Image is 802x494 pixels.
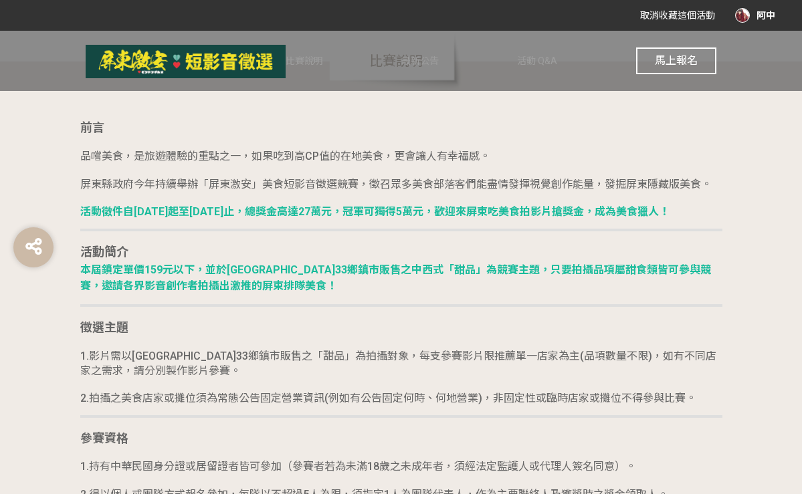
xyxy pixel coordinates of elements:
[640,10,715,21] span: 取消收藏這個活動
[80,460,636,473] span: 1.持有中華民國身分證或居留證者皆可參加（參賽者若為未滿18歲之未成年者，須經法定監護人或代理人簽名同意）。
[80,320,128,334] strong: 徵選主題
[286,31,323,91] a: 比賽說明
[80,178,712,191] span: 屏東縣政府今年持續舉辦「屏東激安」美食短影音徵選競賽，徵召眾多美食部落客們能盡情發揮視覺創作能量，發掘屏東隱藏版美食。
[80,431,128,445] strong: 參賽資格
[517,31,557,91] a: 活動 Q&A
[636,47,716,74] button: 馬上報名
[80,263,711,292] strong: 本屆鎖定單價159元以下，並於[GEOGRAPHIC_DATA]33鄉鎮市販售之中西式「甜品」為競賽主題，只要拍攝品項屬甜食類皆可參與競賽，邀請各界影音創作者拍攝出激推的屏東排隊美食！
[80,350,716,377] span: 1.影片需以[GEOGRAPHIC_DATA]33鄉鎮市販售之「甜品」為拍攝對象，每支參賽影片限推薦單一店家為主(品項數量不限)，如有不同店家之需求，請分別製作影片參賽。
[401,31,439,91] a: 最新公告
[80,150,490,162] span: 品嚐美食，是旅遊體驗的重點之一，如果吃到高CP值的在地美食，更會讓人有幸福感。
[86,45,285,78] img: 2025【屏東激安】美食短影音徵選活動
[80,205,670,218] strong: 活動徵件自[DATE]起至[DATE]止，總獎金高達27萬元，冠軍可獨得5萬元，歡迎來屏東吃美食拍影片搶獎金，成為美食獵人！
[80,392,696,404] span: 2.拍攝之美食店家或攤位須為常態公告固定營業資訊(例如有公告固定何時、何地營業)，非固定性或臨時店家或攤位不得參與比賽。
[286,55,323,66] span: 比賽說明
[655,54,698,67] span: 馬上報名
[401,55,439,66] span: 最新公告
[517,55,557,66] span: 活動 Q&A
[80,245,128,259] strong: 活動簡介
[80,120,104,134] strong: 前言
